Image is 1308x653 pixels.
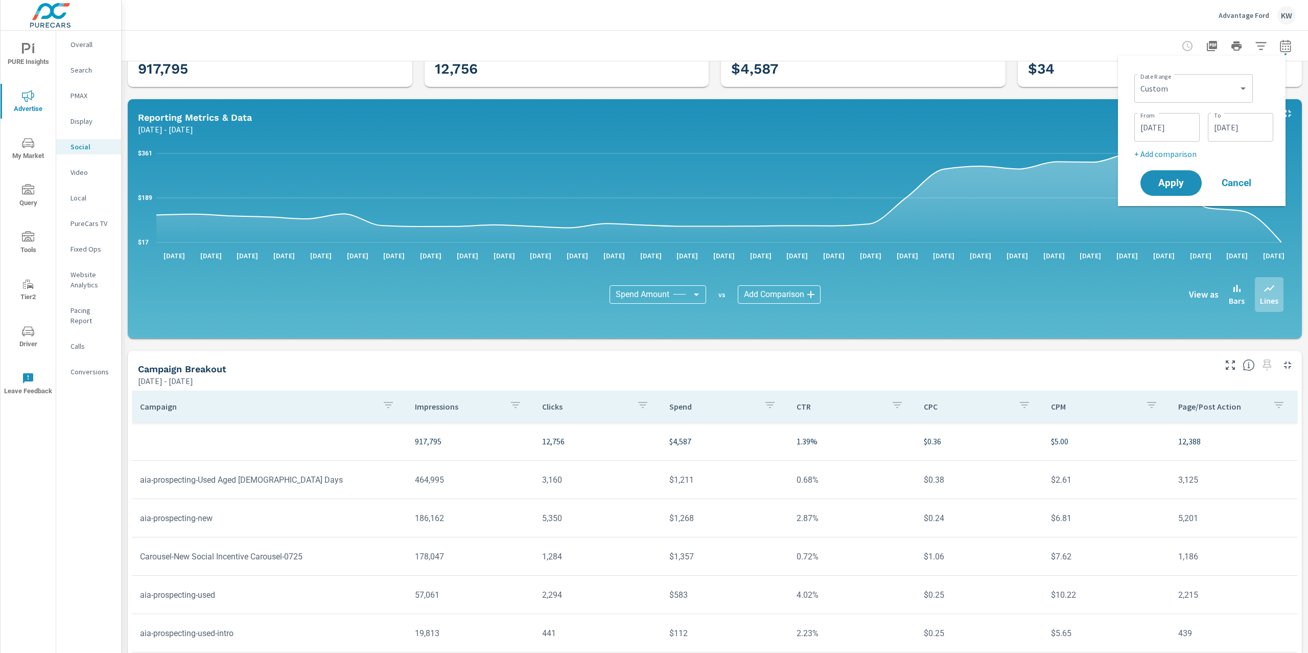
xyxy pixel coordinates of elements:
button: Print Report [1226,36,1247,56]
td: $1,211 [661,467,788,493]
p: [DATE] [596,251,632,261]
p: Conversions [71,367,113,377]
td: 2,215 [1170,582,1297,608]
p: [DATE] [413,251,449,261]
div: Spend Amount [610,285,706,304]
p: [DATE] [559,251,595,261]
div: PureCars TV [56,216,121,231]
span: PURE Insights [4,43,53,68]
p: [DATE] [266,251,302,261]
td: aia-prospecting-used-intro [132,620,407,646]
p: Calls [71,341,113,351]
p: CPC [924,401,1010,412]
p: [DATE] [633,251,669,261]
div: Website Analytics [56,267,121,292]
td: 1,284 [534,544,661,570]
p: 12,756 [542,435,653,447]
td: $0.38 [916,467,1043,493]
p: [DATE] [999,251,1035,261]
span: Add Comparison [744,289,804,300]
div: Calls [56,339,121,354]
p: [DATE] [229,251,265,261]
td: 57,061 [407,582,534,608]
td: aia-prospecting-Used Aged [DEMOGRAPHIC_DATA] Days [132,467,407,493]
td: $10.22 [1043,582,1170,608]
p: 1.39% [797,435,907,447]
p: [DATE] [669,251,705,261]
td: $0.24 [916,505,1043,531]
p: [DATE] [1036,251,1072,261]
td: $0.25 [916,620,1043,646]
span: This is a summary of Social performance results by campaign. Each column can be sorted. [1243,359,1255,371]
p: Pacing Report [71,305,113,326]
td: $1,268 [661,505,788,531]
p: 917,795 [415,435,526,447]
span: Advertise [4,90,53,115]
p: Website Analytics [71,269,113,290]
td: $112 [661,620,788,646]
h5: Campaign Breakout [138,364,226,374]
p: $0.36 [924,435,1035,447]
p: [DATE] [743,251,779,261]
p: [DATE] - [DATE] [138,123,193,136]
td: $5.65 [1043,620,1170,646]
p: Page/Post Action [1178,401,1265,412]
td: 2.23% [788,620,916,646]
p: [DATE] [486,251,522,261]
td: 5,350 [534,505,661,531]
button: Minimize Widget [1279,357,1296,373]
p: 12,388 [1178,435,1289,447]
p: [DATE] [1256,251,1292,261]
p: [DATE] [1219,251,1255,261]
td: $2.61 [1043,467,1170,493]
button: Select Date Range [1275,36,1296,56]
td: 0.72% [788,544,916,570]
p: [DATE] [450,251,485,261]
p: PMAX [71,91,113,101]
div: Conversions [56,364,121,379]
p: [DATE] [779,251,815,261]
p: [DATE] [1109,251,1145,261]
p: $4,587 [669,435,780,447]
td: 439 [1170,620,1297,646]
div: Search [56,62,121,78]
td: 2.87% [788,505,916,531]
p: [DATE] [816,251,852,261]
div: Video [56,165,121,180]
button: "Export Report to PDF" [1202,36,1222,56]
p: [DATE] [376,251,412,261]
p: [DATE] [303,251,339,261]
div: Overall [56,37,121,52]
text: $189 [138,194,152,201]
div: KW [1277,6,1296,25]
p: CPM [1051,401,1137,412]
div: nav menu [1,31,56,407]
td: $1,357 [661,544,788,570]
div: Add Comparison [738,285,821,304]
p: [DATE] [193,251,229,261]
td: 4.02% [788,582,916,608]
p: [DATE] [156,251,192,261]
td: 0.68% [788,467,916,493]
h6: View as [1189,289,1219,300]
td: 3,125 [1170,467,1297,493]
p: [DATE] [853,251,889,261]
td: 441 [534,620,661,646]
span: Spend Amount [616,289,669,300]
p: [DATE] [1183,251,1219,261]
span: My Market [4,137,53,162]
td: 464,995 [407,467,534,493]
span: Select a preset date range to save this widget [1259,357,1275,373]
p: [DATE] [340,251,376,261]
p: Overall [71,39,113,50]
p: Advantage Ford [1219,11,1269,20]
span: Query [4,184,53,209]
td: $7.62 [1043,544,1170,570]
div: Local [56,190,121,206]
p: CTR [797,401,883,412]
td: 5,201 [1170,505,1297,531]
button: Apply Filters [1251,36,1271,56]
td: $0.25 [916,582,1043,608]
p: Bars [1229,295,1245,307]
span: Tier2 [4,278,53,303]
